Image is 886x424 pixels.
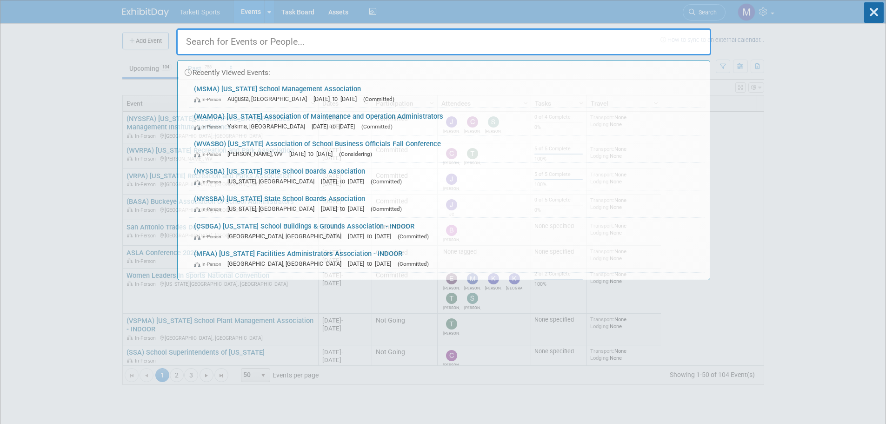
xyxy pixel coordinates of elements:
div: Recently Viewed Events: [182,61,705,81]
span: [DATE] to [DATE] [348,260,396,267]
a: (MSMA) [US_STATE] School Management Association In-Person Augusta, [GEOGRAPHIC_DATA] [DATE] to [D... [189,81,705,108]
a: (WAMOA) [US_STATE] Association of Maintenance and Operation Administrators In-Person Yakima, [GEO... [189,108,705,135]
input: Search for Events or People... [176,28,711,55]
span: (Committed) [363,96,394,102]
a: (MFAA) [US_STATE] Facilities Administrators Association - INDOOR In-Person [GEOGRAPHIC_DATA], [GE... [189,245,705,272]
span: In-Person [194,234,226,240]
span: In-Person [194,124,226,130]
span: (Committed) [371,178,402,185]
span: Augusta, [GEOGRAPHIC_DATA] [227,95,312,102]
span: Yakima, [GEOGRAPHIC_DATA] [227,123,310,130]
span: [DATE] to [DATE] [289,150,337,157]
span: In-Person [194,206,226,212]
span: [US_STATE], [GEOGRAPHIC_DATA] [227,205,319,212]
span: [PERSON_NAME], WV [227,150,287,157]
span: In-Person [194,179,226,185]
a: (NYSSBA) [US_STATE] State School Boards Association In-Person [US_STATE], [GEOGRAPHIC_DATA] [DATE... [189,163,705,190]
a: (CSBGA) [US_STATE] School Buildings & Grounds Association - INDOOR In-Person [GEOGRAPHIC_DATA], [... [189,218,705,245]
span: In-Person [194,261,226,267]
span: In-Person [194,96,226,102]
span: [DATE] to [DATE] [313,95,361,102]
span: [DATE] to [DATE] [312,123,360,130]
a: (WVASBO) [US_STATE] Association of School Business Officials Fall Conference In-Person [PERSON_NA... [189,135,705,162]
span: (Committed) [361,123,393,130]
span: [DATE] to [DATE] [321,178,369,185]
span: [GEOGRAPHIC_DATA], [GEOGRAPHIC_DATA] [227,233,346,240]
span: (Committed) [398,261,429,267]
span: In-Person [194,151,226,157]
span: [US_STATE], [GEOGRAPHIC_DATA] [227,178,319,185]
span: [GEOGRAPHIC_DATA], [GEOGRAPHIC_DATA] [227,260,346,267]
span: (Committed) [371,206,402,212]
span: (Committed) [398,233,429,240]
span: [DATE] to [DATE] [321,205,369,212]
a: (NYSSBA) [US_STATE] State School Boards Association In-Person [US_STATE], [GEOGRAPHIC_DATA] [DATE... [189,190,705,217]
span: [DATE] to [DATE] [348,233,396,240]
span: (Considering) [339,151,372,157]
